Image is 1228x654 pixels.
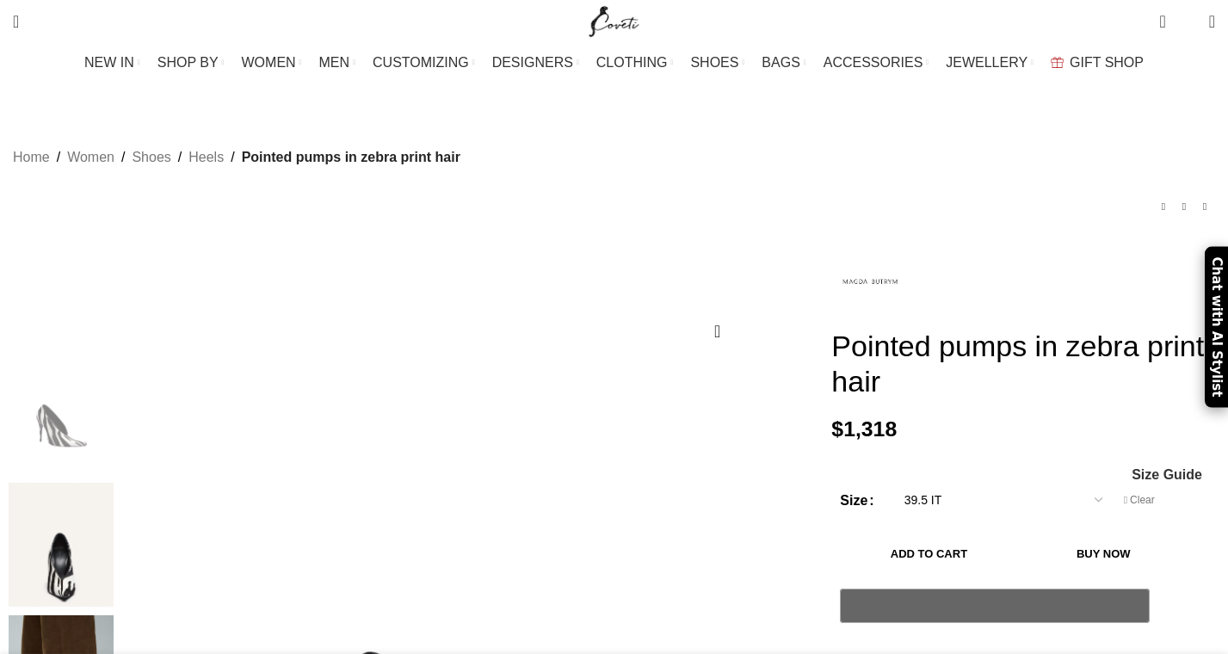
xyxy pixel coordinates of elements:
div: My Wishlist [1179,4,1196,39]
a: Heels [188,146,224,169]
span: SHOP BY [157,54,219,71]
span: DESIGNERS [492,54,573,71]
img: Pointed pumps in zebra print hair [9,350,114,474]
a: Size Guide [1131,468,1202,482]
span: MEN [319,54,350,71]
a: BAGS [762,46,805,80]
a: DESIGNERS [492,46,579,80]
a: 0 [1151,4,1174,39]
button: Pay with GPay [840,589,1150,623]
span: WOMEN [242,54,296,71]
span: $ [831,417,843,441]
div: Main navigation [4,46,1224,80]
h1: Pointed pumps in zebra print hair [831,329,1215,399]
a: SHOES [690,46,744,80]
img: GiftBag [1051,57,1064,68]
span: CLOTHING [596,54,668,71]
span: Pointed pumps in zebra print hair [242,146,460,169]
a: Previous product [1153,196,1174,217]
a: Next product [1194,196,1215,217]
a: MEN [319,46,355,80]
span: BAGS [762,54,799,71]
span: JEWELLERY [946,54,1027,71]
span: 0 [1182,17,1195,30]
a: Search [4,4,28,39]
span: GIFT SHOP [1070,54,1144,71]
span: ACCESSORIES [824,54,923,71]
button: Add to cart [840,535,1017,571]
button: Buy now [1027,535,1181,571]
a: SHOP BY [157,46,225,80]
label: Size [840,490,873,512]
nav: Breadcrumb [13,146,460,169]
a: Site logo [585,13,643,28]
span: NEW IN [84,54,134,71]
a: WOMEN [242,46,302,80]
span: Size Guide [1132,468,1202,482]
img: Magda Butrym [831,243,909,320]
a: Shoes [132,146,170,169]
a: GIFT SHOP [1051,46,1144,80]
a: Clear options [1124,493,1155,508]
bdi: 1,318 [831,417,897,441]
span: CUSTOMIZING [373,54,469,71]
span: 0 [1161,9,1174,22]
a: CLOTHING [596,46,674,80]
a: JEWELLERY [946,46,1034,80]
a: CUSTOMIZING [373,46,475,80]
a: NEW IN [84,46,140,80]
a: Home [13,146,50,169]
a: Women [67,146,114,169]
a: ACCESSORIES [824,46,929,80]
img: Magda Butrym dresses [9,483,114,607]
span: SHOES [690,54,738,71]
